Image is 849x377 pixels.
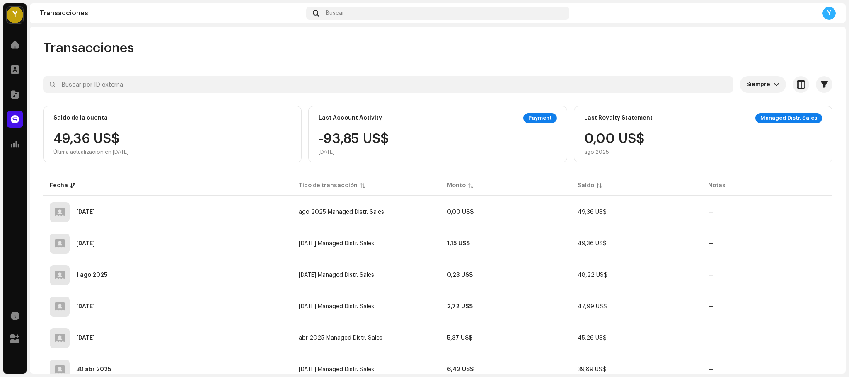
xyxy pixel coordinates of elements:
[43,40,134,56] span: Transacciones
[76,209,95,215] div: 2 oct 2025
[708,241,714,247] re-a-table-badge: —
[43,76,733,93] input: Buscar por ID externa
[76,304,95,309] div: 3 jul 2025
[299,241,374,247] span: jul 2025 Managed Distr. Sales
[708,209,714,215] re-a-table-badge: —
[755,113,822,123] div: Managed Distr. Sales
[584,115,653,121] div: Last Royalty Statement
[447,304,473,309] strong: 2,72 US$
[578,181,594,190] div: Saldo
[578,209,607,215] span: 49,36 US$
[578,241,607,247] span: 49,36 US$
[708,335,714,341] re-a-table-badge: —
[76,241,95,247] div: 2 sept 2025
[578,304,607,309] span: 47,99 US$
[447,367,474,372] strong: 6,42 US$
[7,7,23,23] div: Y
[76,367,111,372] div: 30 abr 2025
[447,272,473,278] strong: 0,23 US$
[76,335,95,341] div: 1 jun 2025
[708,272,714,278] re-a-table-badge: —
[299,367,374,372] span: mar 2025 Managed Distr. Sales
[447,181,466,190] div: Monto
[299,209,384,215] span: ago 2025 Managed Distr. Sales
[319,115,382,121] div: Last Account Activity
[708,367,714,372] re-a-table-badge: —
[578,367,606,372] span: 39,89 US$
[746,76,774,93] span: Siempre
[76,272,107,278] div: 1 ago 2025
[584,149,645,155] div: ago 2025
[299,335,382,341] span: abr 2025 Managed Distr. Sales
[774,76,779,93] div: dropdown trigger
[53,115,108,121] div: Saldo de la cuenta
[50,181,68,190] div: Fecha
[53,149,129,155] div: Última actualización en [DATE]
[447,335,472,341] strong: 5,37 US$
[299,272,374,278] span: jun 2025 Managed Distr. Sales
[299,304,374,309] span: may 2025 Managed Distr. Sales
[822,7,836,20] div: Y
[299,181,358,190] div: Tipo de transacción
[578,335,607,341] span: 45,26 US$
[40,10,303,17] div: Transacciones
[447,241,470,247] strong: 1,15 US$
[326,10,344,17] span: Buscar
[708,304,714,309] re-a-table-badge: —
[523,113,557,123] div: Payment
[319,149,389,155] div: [DATE]
[447,209,474,215] strong: 0,00 US$
[578,272,607,278] span: 48,22 US$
